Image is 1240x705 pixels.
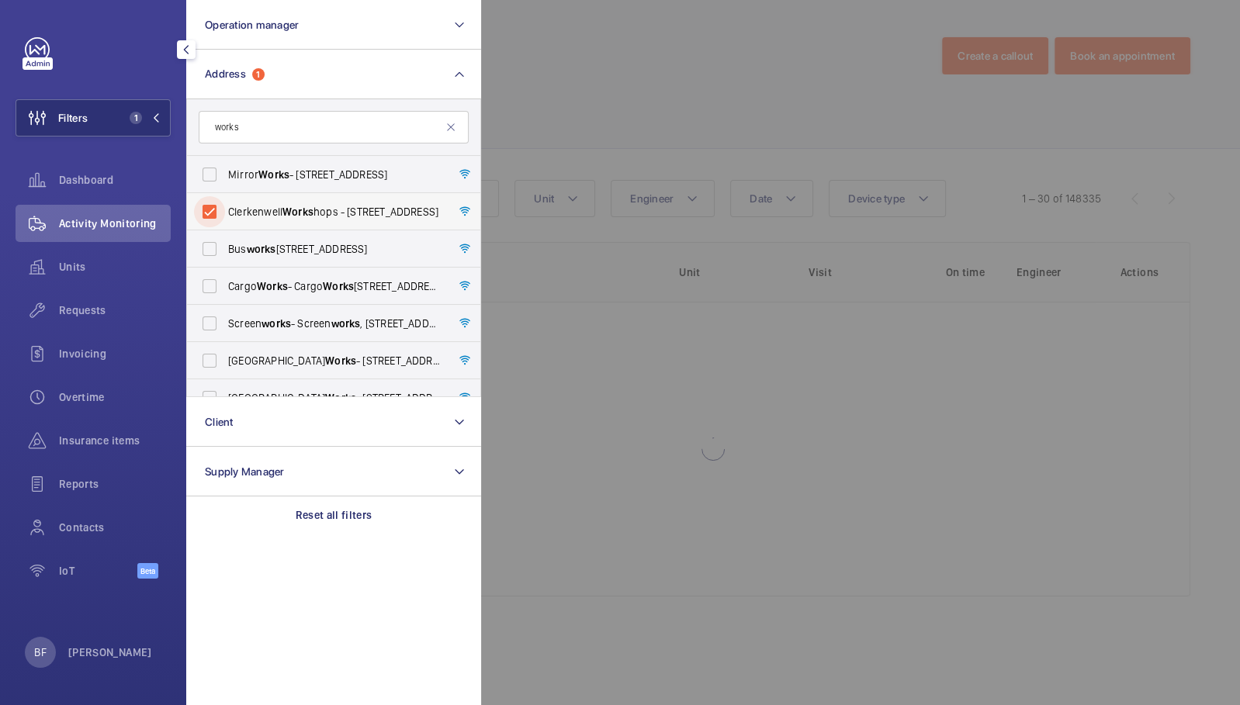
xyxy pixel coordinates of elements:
span: Filters [58,110,88,126]
span: Dashboard [59,172,171,188]
span: Activity Monitoring [59,216,171,231]
span: Insurance items [59,433,171,448]
p: BF [34,645,46,660]
span: Requests [59,302,171,318]
span: Reports [59,476,171,492]
span: Overtime [59,389,171,405]
span: Contacts [59,520,171,535]
span: Beta [137,563,158,579]
span: Units [59,259,171,275]
p: [PERSON_NAME] [68,645,152,660]
span: IoT [59,563,137,579]
button: Filters1 [16,99,171,137]
span: Invoicing [59,346,171,361]
span: 1 [130,112,142,124]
